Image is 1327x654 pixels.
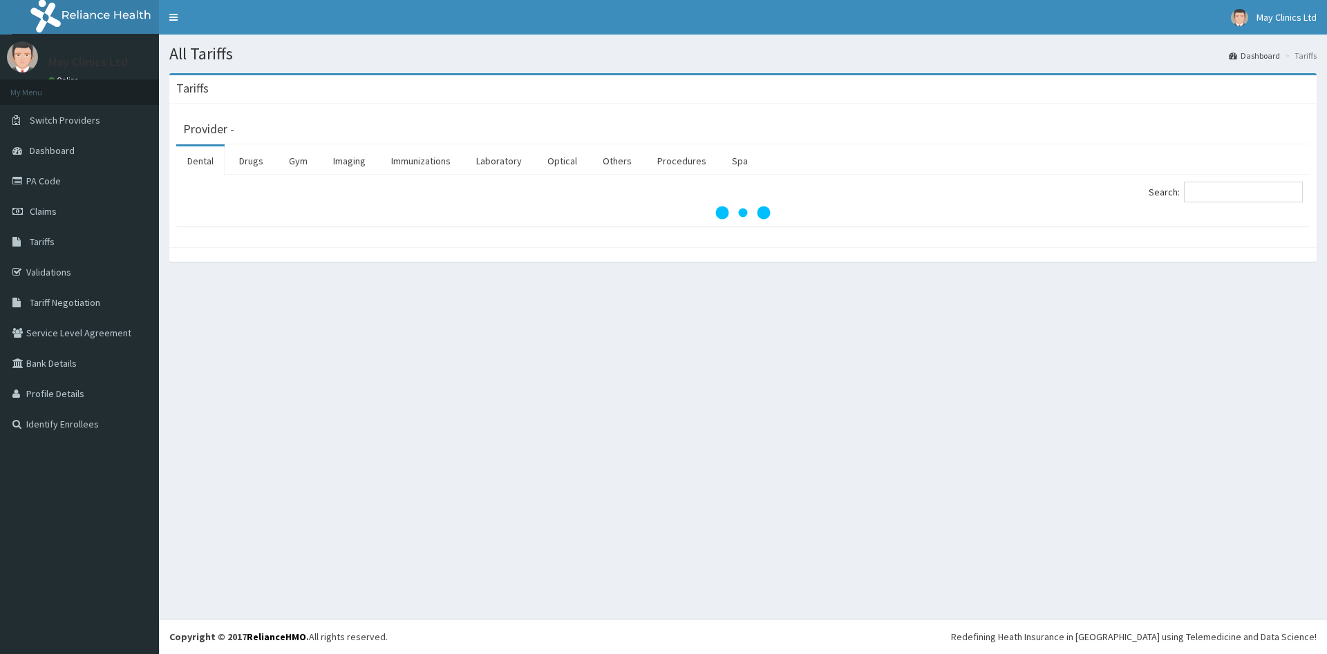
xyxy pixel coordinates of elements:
[322,146,377,175] a: Imaging
[159,619,1327,654] footer: All rights reserved.
[1281,50,1317,61] li: Tariffs
[30,114,100,126] span: Switch Providers
[278,146,319,175] a: Gym
[48,75,82,85] a: Online
[1257,11,1317,23] span: May Clinics Ltd
[30,296,100,309] span: Tariff Negotiation
[176,82,209,95] h3: Tariffs
[1149,182,1303,202] label: Search:
[646,146,717,175] a: Procedures
[169,45,1317,63] h1: All Tariffs
[169,631,309,643] strong: Copyright © 2017 .
[48,56,128,68] p: May Clinics Ltd
[536,146,588,175] a: Optical
[183,123,234,135] h3: Provider -
[721,146,759,175] a: Spa
[951,630,1317,644] div: Redefining Heath Insurance in [GEOGRAPHIC_DATA] using Telemedicine and Data Science!
[592,146,643,175] a: Others
[7,41,38,73] img: User Image
[176,146,225,175] a: Dental
[228,146,274,175] a: Drugs
[465,146,533,175] a: Laboratory
[715,185,771,240] svg: audio-loading
[30,144,75,157] span: Dashboard
[247,631,306,643] a: RelianceHMO
[30,235,55,248] span: Tariffs
[1231,9,1248,26] img: User Image
[1229,50,1280,61] a: Dashboard
[1184,182,1303,202] input: Search:
[380,146,462,175] a: Immunizations
[30,205,57,218] span: Claims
